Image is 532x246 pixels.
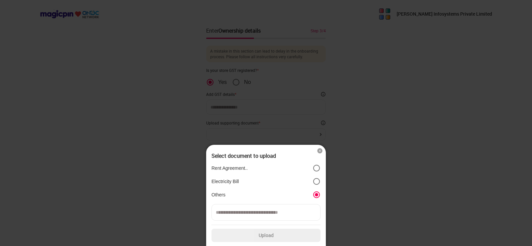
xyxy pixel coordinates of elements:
[211,192,225,198] p: Others
[317,147,323,154] img: cross_icon.7ade555c.svg
[211,178,239,184] p: Electricity Bill
[211,165,248,171] p: Rent Agreement..
[211,153,321,159] div: Select document to upload
[211,161,321,201] div: position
